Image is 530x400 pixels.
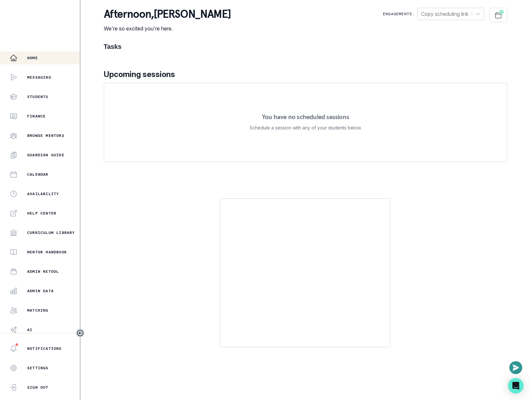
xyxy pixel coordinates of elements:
[27,191,59,196] p: Availability
[104,8,231,21] p: afternoon , [PERSON_NAME]
[489,8,507,22] button: Schedule Sessions
[27,385,49,390] p: Sign Out
[27,230,75,235] p: Curriculum Library
[27,75,51,80] p: Messaging
[104,43,507,50] h1: Tasks
[27,94,49,99] p: Students
[508,378,524,394] div: Open Intercom Messenger
[27,327,32,332] p: AI
[262,114,349,120] p: You have no scheduled sessions
[104,69,507,80] p: Upcoming sessions
[383,11,415,17] p: Engagements:
[27,133,64,138] p: Browse Mentors
[27,114,46,119] p: Finance
[27,269,59,274] p: Admin Retool
[421,10,469,18] div: Copy scheduling link
[27,365,49,371] p: Settings
[27,172,49,177] p: Calendar
[76,329,84,337] button: Toggle sidebar
[27,346,62,351] p: Notifications
[104,25,231,32] p: We're so excited you're here.
[27,308,49,313] p: Matching
[27,211,56,216] p: Help Center
[27,152,64,158] p: Guardian Guide
[27,55,38,61] p: Home
[250,124,362,132] p: Schedule a session with any of your students below.
[27,250,67,255] p: Mentor Handbook
[509,361,522,374] button: Open or close messaging widget
[27,288,54,294] p: Admin Data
